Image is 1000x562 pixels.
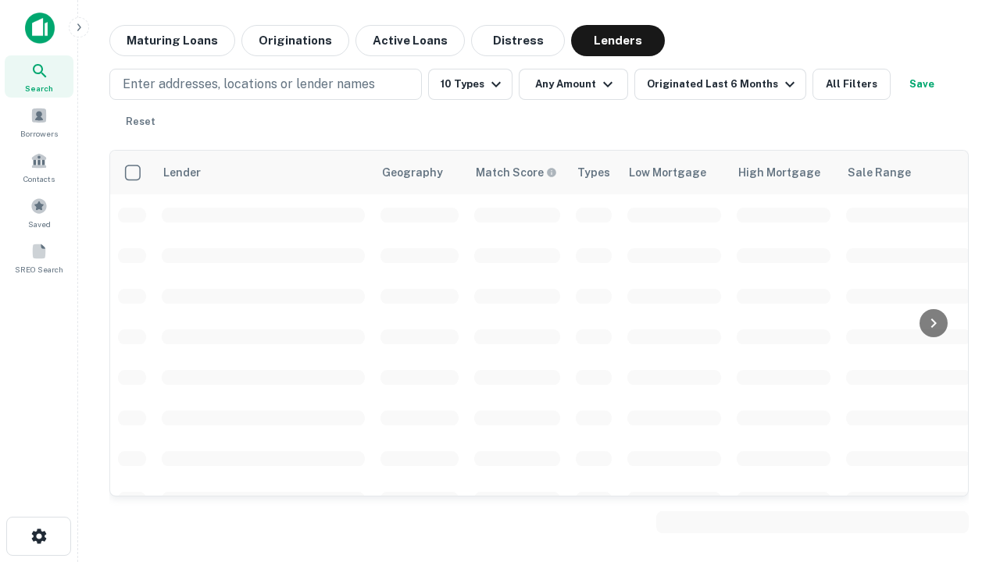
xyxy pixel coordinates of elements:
th: High Mortgage [729,151,838,194]
a: Contacts [5,146,73,188]
button: Lenders [571,25,665,56]
th: Types [568,151,620,194]
div: Types [577,163,610,182]
iframe: Chat Widget [922,387,1000,462]
h6: Match Score [476,164,554,181]
th: Geography [373,151,466,194]
button: Save your search to get updates of matches that match your search criteria. [897,69,947,100]
div: Lender [163,163,201,182]
div: Geography [382,163,443,182]
div: Low Mortgage [629,163,706,182]
img: capitalize-icon.png [25,12,55,44]
button: All Filters [812,69,891,100]
th: Lender [154,151,373,194]
span: Saved [28,218,51,230]
a: Search [5,55,73,98]
a: Saved [5,191,73,233]
a: SREO Search [5,237,73,279]
span: SREO Search [15,263,63,276]
button: Active Loans [355,25,465,56]
button: Any Amount [519,69,628,100]
div: High Mortgage [738,163,820,182]
button: Reset [116,106,166,137]
button: Enter addresses, locations or lender names [109,69,422,100]
th: Sale Range [838,151,979,194]
span: Contacts [23,173,55,185]
a: Borrowers [5,101,73,143]
div: Sale Range [848,163,911,182]
th: Low Mortgage [620,151,729,194]
div: Capitalize uses an advanced AI algorithm to match your search with the best lender. The match sco... [476,164,557,181]
button: Originated Last 6 Months [634,69,806,100]
span: Borrowers [20,127,58,140]
button: Distress [471,25,565,56]
div: Originated Last 6 Months [647,75,799,94]
p: Enter addresses, locations or lender names [123,75,375,94]
button: Originations [241,25,349,56]
th: Capitalize uses an advanced AI algorithm to match your search with the best lender. The match sco... [466,151,568,194]
span: Search [25,82,53,94]
button: 10 Types [428,69,512,100]
button: Maturing Loans [109,25,235,56]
